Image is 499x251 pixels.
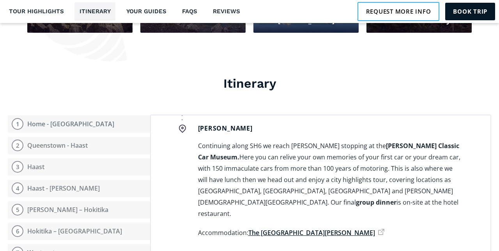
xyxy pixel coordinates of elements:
[372,32,466,57] div: Visit [GEOGRAPHIC_DATA]’s only [DEMOGRAPHIC_DATA] heron nesting site
[74,2,115,21] a: Itinerary
[208,2,245,21] a: Reviews
[356,198,396,207] strong: group dinner
[357,2,440,21] a: Request more info
[12,182,23,194] div: 4
[4,2,69,21] a: Tour highlights
[27,206,108,214] div: [PERSON_NAME] – Hokitika
[8,137,150,154] button: 2Queenstown - Haast
[12,140,23,151] div: 2
[12,118,23,130] div: 1
[8,180,150,197] button: 4Haast - [PERSON_NAME]
[27,163,44,171] div: Haast
[27,184,100,193] div: Haast - [PERSON_NAME]
[27,141,88,150] div: Queenstown - Haast
[146,32,240,49] div: Rated one of the best boat tours in [GEOGRAPHIC_DATA]
[33,32,127,49] div: Gaze in wonder at the Punakaiki pancake rocks
[121,2,171,21] a: Your guides
[198,141,459,161] strong: [PERSON_NAME] Classic Car Museum.
[27,120,114,128] div: Home - [GEOGRAPHIC_DATA]
[198,124,463,133] h5: [PERSON_NAME]
[8,158,150,176] button: 3Haast
[445,3,495,20] a: Book trip
[198,140,463,219] p: Continuing along SH6 we reach [PERSON_NAME] stopping at the Here you can relive your own memories...
[12,161,23,173] div: 3
[27,227,122,235] div: Hokitika – [GEOGRAPHIC_DATA]
[12,204,23,216] div: 5
[248,228,384,237] a: The [GEOGRAPHIC_DATA][PERSON_NAME]
[198,227,463,239] p: Accommodation:
[8,76,491,91] h3: Itinerary
[177,2,202,21] a: FAQs
[259,32,353,40] div: A world famous reflection lake
[8,223,150,240] button: 6Hokitika – [GEOGRAPHIC_DATA]
[12,225,23,237] div: 6
[8,201,150,219] button: 5[PERSON_NAME] – Hokitika
[8,115,150,133] a: 1Home - [GEOGRAPHIC_DATA]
